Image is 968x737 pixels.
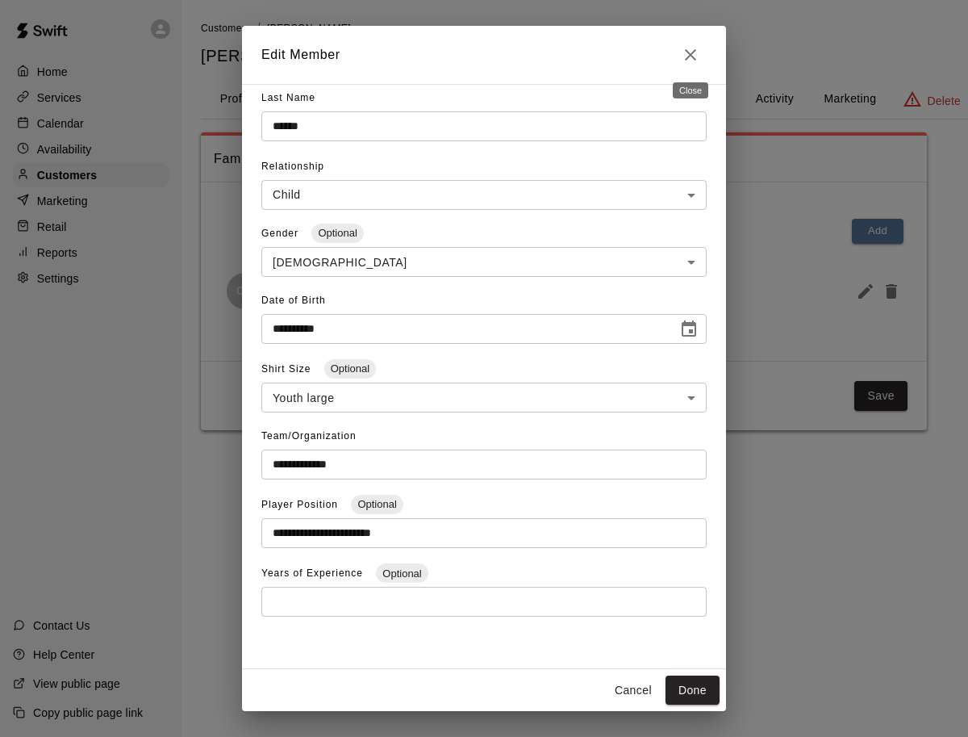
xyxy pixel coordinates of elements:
[261,228,302,239] span: Gender
[674,39,707,71] button: Close
[261,567,366,579] span: Years of Experience
[242,26,726,84] h2: Edit Member
[324,362,376,375] span: Optional
[261,180,707,210] div: Child
[376,567,428,580] span: Optional
[311,227,363,239] span: Optional
[351,498,403,510] span: Optional
[261,295,326,306] span: Date of Birth
[261,92,315,103] span: Last Name
[673,313,705,345] button: Choose date, selected date is Jan 17, 2016
[261,383,707,412] div: Youth large
[261,499,341,510] span: Player Position
[261,161,324,172] span: Relationship
[607,676,659,706] button: Cancel
[673,82,708,98] div: Close
[665,676,720,706] button: Done
[261,247,707,277] div: [DEMOGRAPHIC_DATA]
[261,363,315,375] span: Shirt Size
[261,430,357,442] span: Team/Organization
